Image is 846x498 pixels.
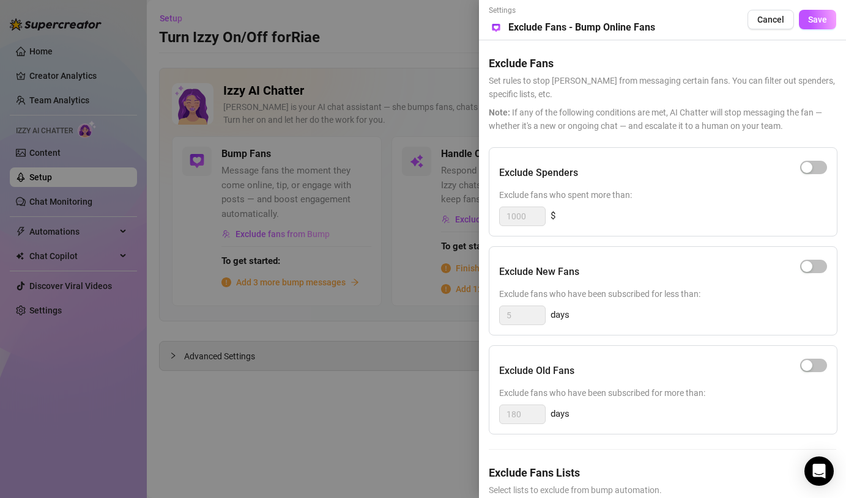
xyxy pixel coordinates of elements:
span: Settings [489,5,655,16]
span: Note: [489,108,510,117]
span: Cancel [757,15,784,24]
span: If any of the following conditions are met, AI Chatter will stop messaging the fan — whether it's... [489,106,836,133]
div: Open Intercom Messenger [804,456,834,486]
h5: Exclude Old Fans [499,364,574,378]
span: Save [808,15,827,24]
span: $ [551,209,555,224]
h5: Exclude Fans - Bump Online Fans [508,20,655,35]
span: Exclude fans who spent more than: [499,188,827,202]
h5: Exclude Fans [489,55,836,71]
span: Exclude fans who have been subscribed for less than: [499,287,827,301]
span: days [551,308,570,323]
span: days [551,407,570,422]
h5: Exclude Fans Lists [489,464,836,481]
span: Exclude fans who have been subscribed for more than: [499,386,827,400]
h5: Exclude New Fans [499,265,579,279]
button: Cancel [748,10,794,29]
button: Save [799,10,836,29]
h5: Exclude Spenders [499,166,578,180]
span: Select lists to exclude from bump automation. [489,483,836,497]
span: Set rules to stop [PERSON_NAME] from messaging certain fans. You can filter out spenders, specifi... [489,74,836,101]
